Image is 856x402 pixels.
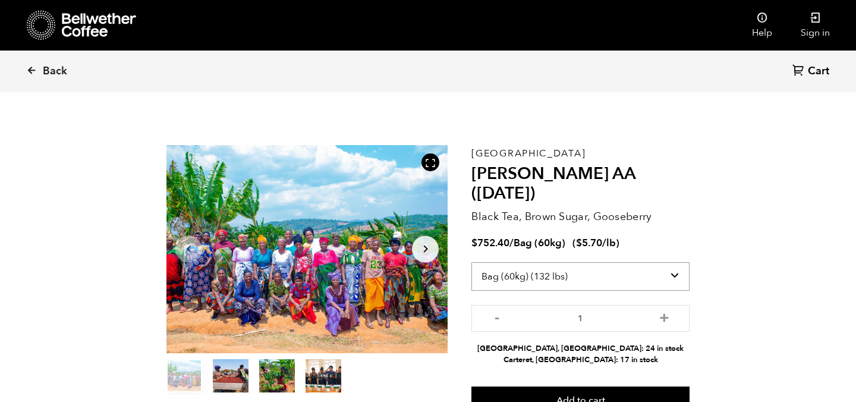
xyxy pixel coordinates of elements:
[471,209,690,225] p: Black Tea, Brown Sugar, Gooseberry
[576,236,602,250] bdi: 5.70
[572,236,619,250] span: ( )
[43,64,67,78] span: Back
[576,236,582,250] span: $
[471,343,690,354] li: [GEOGRAPHIC_DATA], [GEOGRAPHIC_DATA]: 24 in stock
[471,354,690,366] li: Carteret, [GEOGRAPHIC_DATA]: 17 in stock
[509,236,514,250] span: /
[514,236,565,250] span: Bag (60kg)
[471,236,477,250] span: $
[657,311,672,323] button: +
[808,64,829,78] span: Cart
[489,311,504,323] button: -
[471,236,509,250] bdi: 752.40
[602,236,616,250] span: /lb
[471,164,690,204] h2: [PERSON_NAME] AA ([DATE])
[792,64,832,80] a: Cart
